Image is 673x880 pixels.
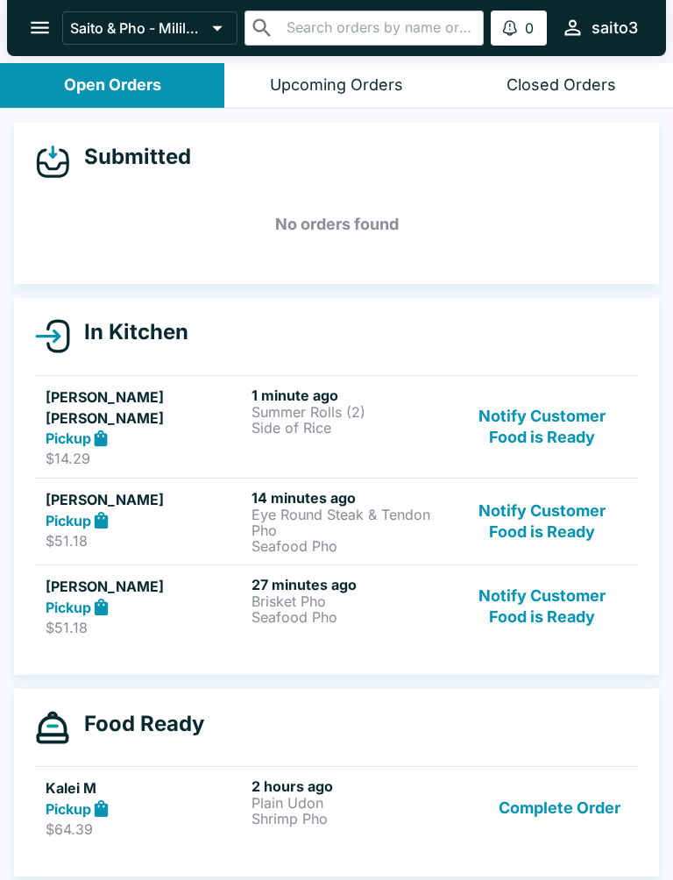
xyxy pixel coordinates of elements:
[281,16,476,40] input: Search orders by name or phone number
[251,507,450,538] p: Eye Round Steak & Tendon Pho
[457,576,627,636] button: Notify Customer Food is Ready
[70,144,191,170] h4: Submitted
[525,19,534,37] p: 0
[70,19,205,37] p: Saito & Pho - Mililani
[35,375,638,479] a: [PERSON_NAME] [PERSON_NAME]Pickup$14.291 minute agoSummer Rolls (2)Side of RiceNotify Customer Fo...
[251,404,450,420] p: Summer Rolls (2)
[46,429,91,447] strong: Pickup
[35,564,638,647] a: [PERSON_NAME]Pickup$51.1827 minutes agoBrisket PhoSeafood PhoNotify Customer Food is Ready
[592,18,638,39] div: saito3
[46,777,244,798] h5: Kalei M
[251,609,450,625] p: Seafood Pho
[70,319,188,345] h4: In Kitchen
[251,576,450,593] h6: 27 minutes ago
[46,450,244,467] p: $14.29
[457,489,627,554] button: Notify Customer Food is Ready
[46,532,244,550] p: $51.18
[251,811,450,827] p: Shrimp Pho
[35,193,638,256] h5: No orders found
[507,75,616,96] div: Closed Orders
[35,478,638,564] a: [PERSON_NAME]Pickup$51.1814 minutes agoEye Round Steak & Tendon PhoSeafood PhoNotify Customer Foo...
[70,711,204,737] h4: Food Ready
[18,5,62,50] button: open drawer
[46,576,244,597] h5: [PERSON_NAME]
[251,387,450,404] h6: 1 minute ago
[554,9,645,46] button: saito3
[46,599,91,616] strong: Pickup
[35,766,638,848] a: Kalei MPickup$64.392 hours agoPlain UdonShrimp PhoComplete Order
[492,777,627,838] button: Complete Order
[251,593,450,609] p: Brisket Pho
[457,387,627,468] button: Notify Customer Food is Ready
[46,387,244,429] h5: [PERSON_NAME] [PERSON_NAME]
[251,489,450,507] h6: 14 minutes ago
[251,777,450,795] h6: 2 hours ago
[46,820,244,838] p: $64.39
[270,75,403,96] div: Upcoming Orders
[46,619,244,636] p: $51.18
[251,795,450,811] p: Plain Udon
[251,538,450,554] p: Seafood Pho
[62,11,237,45] button: Saito & Pho - Mililani
[46,800,91,818] strong: Pickup
[64,75,161,96] div: Open Orders
[46,512,91,529] strong: Pickup
[251,420,450,436] p: Side of Rice
[46,489,244,510] h5: [PERSON_NAME]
